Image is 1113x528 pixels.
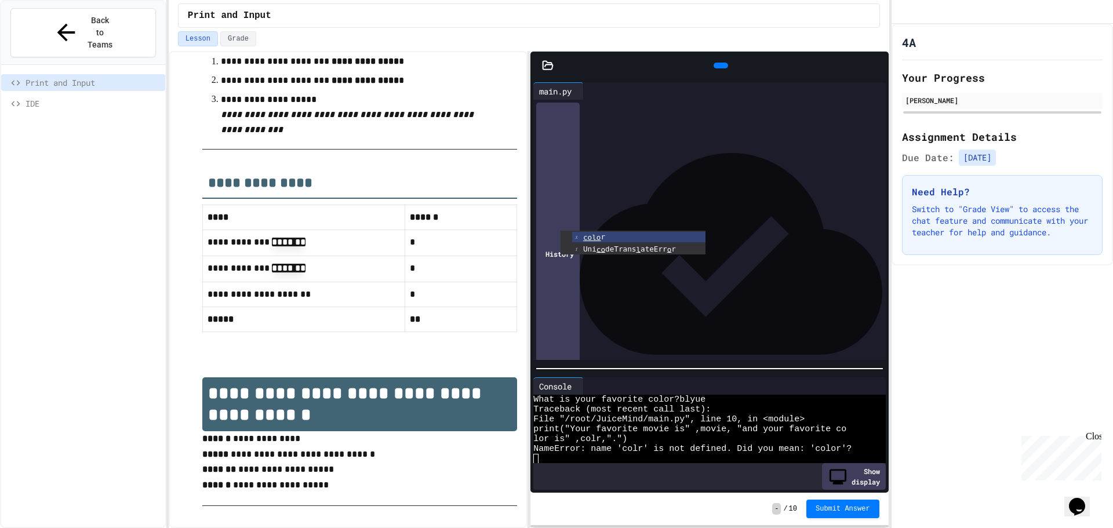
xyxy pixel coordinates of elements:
div: [PERSON_NAME] [905,95,1099,105]
span: Submit Answer [816,504,870,514]
button: Back to Teams [10,8,156,57]
span: NameError: name 'colr' is not defined. Did you mean: 'color'? [533,444,852,454]
span: 10 [789,504,797,514]
h2: Assignment Details [902,129,1103,145]
div: History [536,103,580,405]
span: lor is" ,colr,".") [533,434,627,444]
div: main.py [533,85,577,97]
span: - [772,503,781,515]
span: Traceback (most recent call last): [533,405,711,414]
iframe: chat widget [1064,482,1101,516]
span: IDE [26,97,161,110]
p: Switch to "Grade View" to access the chat feature and communicate with your teacher for help and ... [912,203,1093,238]
span: Print and Input [188,9,271,23]
span: [DATE] [959,150,996,166]
button: Lesson [178,31,218,46]
div: Console [533,380,577,392]
h3: Need Help? [912,185,1093,199]
h1: 4A [902,34,916,50]
span: Due Date: [902,151,954,165]
iframe: chat widget [1017,431,1101,480]
span: Back to Teams [86,14,114,51]
span: Print and Input [26,77,161,89]
div: Chat with us now!Close [5,5,80,74]
span: File "/root/JuiceMind/main.py", line 10, in <module> [533,414,805,424]
span: / [783,504,787,514]
button: Grade [220,31,256,46]
h2: Your Progress [902,70,1103,86]
button: Submit Answer [806,500,879,518]
div: Show display [822,463,886,490]
div: main.py [533,82,584,100]
span: What is your favorite color?blyue [533,395,705,405]
span: print("Your favorite movie is" ,movie, "and your favorite co [533,424,846,434]
div: Console [533,377,584,395]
